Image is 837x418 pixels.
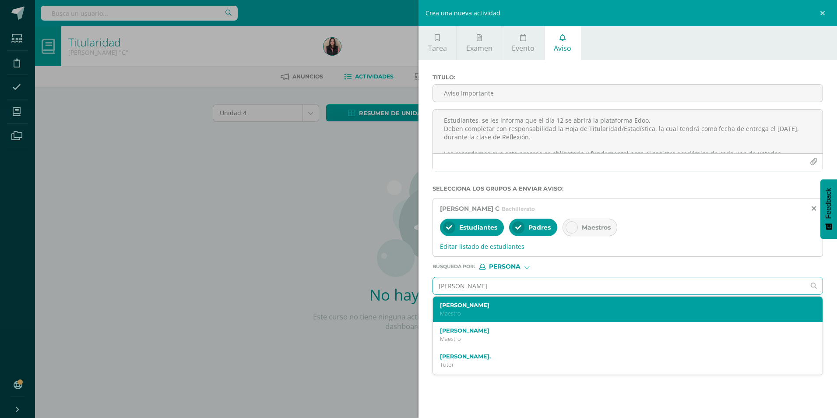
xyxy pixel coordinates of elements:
[554,43,571,53] span: Aviso
[479,264,545,270] div: [object Object]
[489,264,520,269] span: Persona
[528,223,551,231] span: Padres
[433,185,823,192] label: Selecciona los grupos a enviar aviso :
[440,302,798,308] label: [PERSON_NAME]
[459,223,497,231] span: Estudiantes
[582,223,611,231] span: Maestros
[433,110,823,153] textarea: Estudiantes, se les informa que el día 12 se abrirá la plataforma Edoo. Deben completar con respo...
[440,335,798,343] p: Maestro
[502,205,535,212] span: Bachillerato
[428,43,447,53] span: Tarea
[440,310,798,317] p: Maestro
[820,179,837,239] button: Feedback - Mostrar encuesta
[433,264,475,269] span: Búsqueda por :
[433,74,823,81] label: Titulo :
[440,242,816,251] span: Editar listado de estudiantes
[440,361,798,368] p: Tutor
[457,26,502,60] a: Examen
[512,43,535,53] span: Evento
[545,26,581,60] a: Aviso
[440,327,798,334] label: [PERSON_NAME]
[440,205,499,213] span: [PERSON_NAME] C
[825,188,833,219] span: Feedback
[433,277,805,294] input: Ej. Mario Galindo
[502,26,544,60] a: Evento
[466,43,492,53] span: Examen
[440,353,798,360] label: [PERSON_NAME].
[433,85,823,102] input: Titulo
[418,26,456,60] a: Tarea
